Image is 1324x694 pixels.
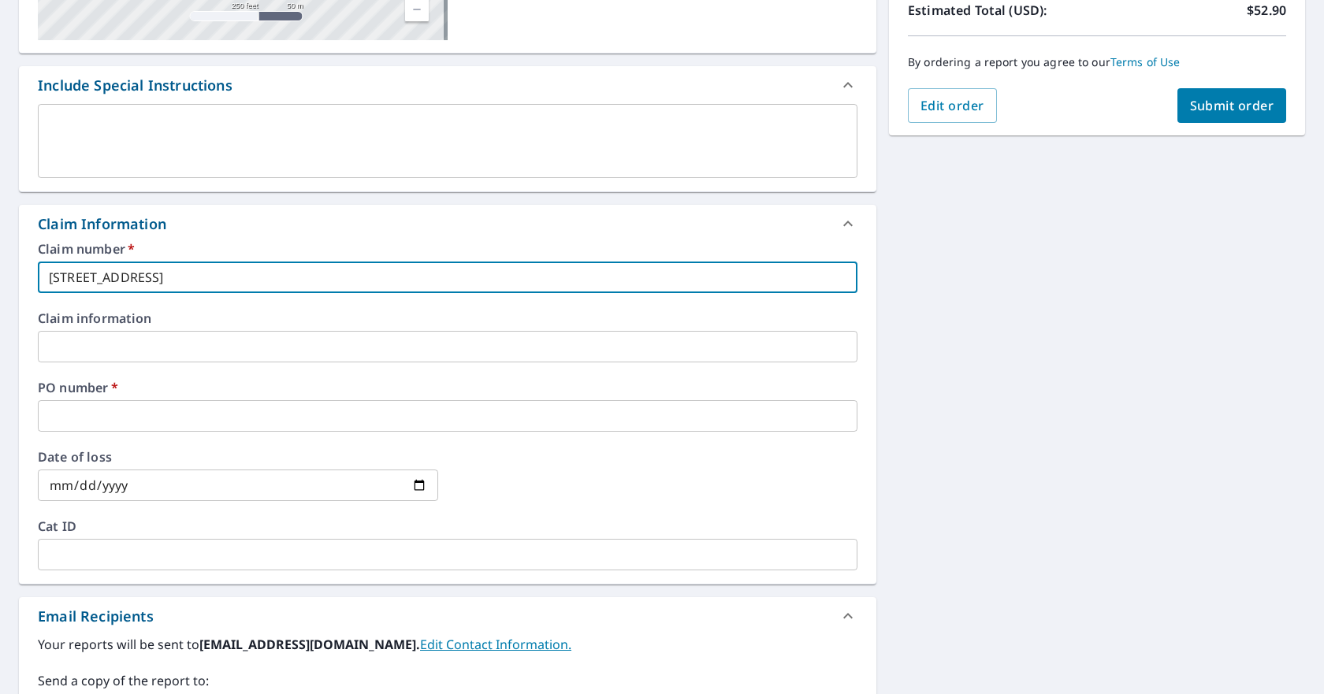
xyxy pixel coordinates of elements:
[920,97,984,114] span: Edit order
[199,636,420,653] b: [EMAIL_ADDRESS][DOMAIN_NAME].
[908,88,997,123] button: Edit order
[38,243,857,255] label: Claim number
[38,606,154,627] div: Email Recipients
[38,312,857,325] label: Claim information
[38,75,232,96] div: Include Special Instructions
[38,520,857,533] label: Cat ID
[908,55,1286,69] p: By ordering a report you agree to our
[420,636,571,653] a: EditContactInfo
[38,381,857,394] label: PO number
[908,1,1097,20] p: Estimated Total (USD):
[19,205,876,243] div: Claim Information
[38,451,438,463] label: Date of loss
[1247,1,1286,20] p: $52.90
[19,597,876,635] div: Email Recipients
[38,213,166,235] div: Claim Information
[38,671,857,690] label: Send a copy of the report to:
[38,635,857,654] label: Your reports will be sent to
[1177,88,1287,123] button: Submit order
[19,66,876,104] div: Include Special Instructions
[1190,97,1274,114] span: Submit order
[1110,54,1181,69] a: Terms of Use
